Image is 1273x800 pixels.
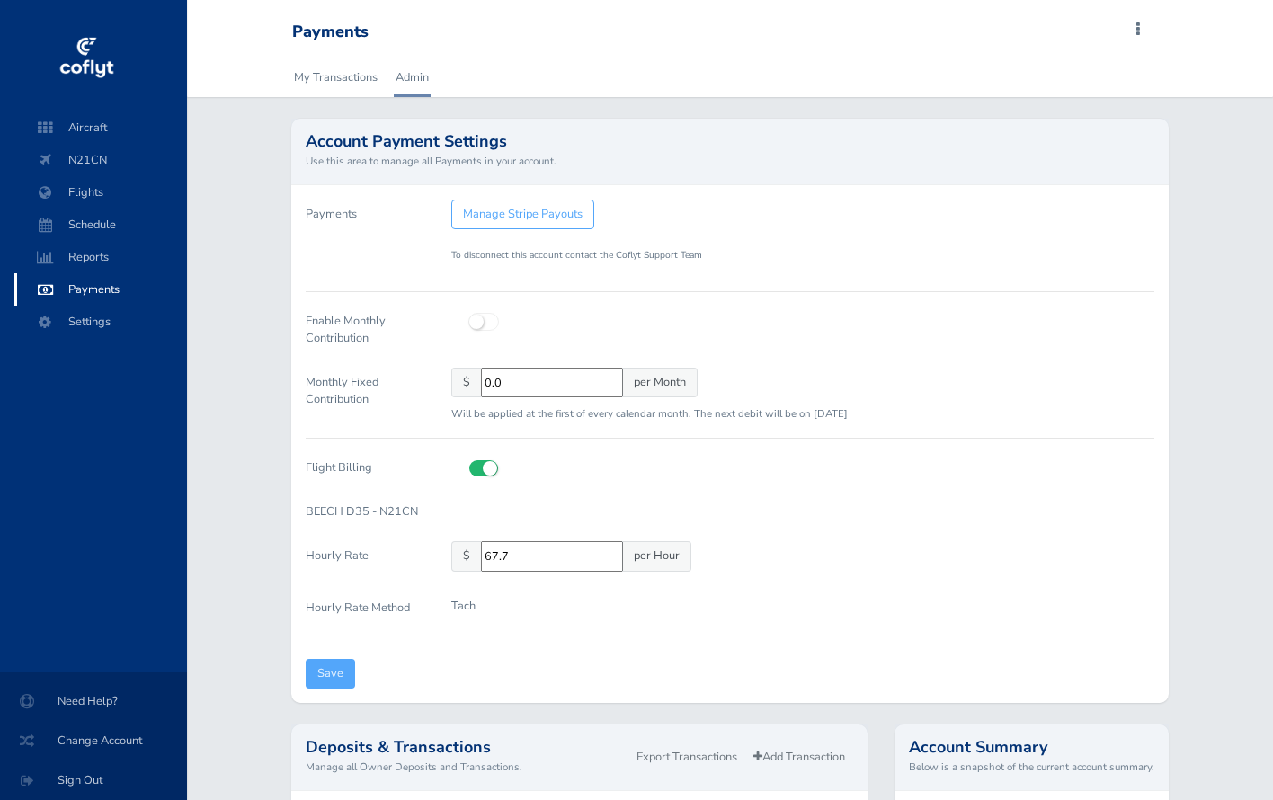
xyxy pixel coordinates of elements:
h2: Account Payment Settings [306,133,1155,149]
small: Will be applied at the first of every calendar month. The next debit will be on [DATE] [451,406,848,421]
span: per Hour [622,541,691,571]
h2: Deposits & Transactions [306,739,628,755]
span: Change Account [22,724,165,757]
span: per Month [622,368,698,397]
p: Tach [451,597,476,615]
a: Manage Stripe Payouts [451,200,594,229]
small: Below is a snapshot of the current account summary. [909,759,1155,775]
span: Payments [32,273,169,306]
label: Hourly Rate Method [292,593,438,629]
small: Use this area to manage all Payments in your account. [306,153,1155,169]
small: Manage all Owner Deposits and Transactions. [306,759,628,775]
label: Flight Billing [292,453,438,483]
span: $ [451,541,482,571]
label: BEECH D35 - N21CN [292,497,438,527]
span: Flights [32,176,169,209]
label: Monthly Fixed Contribution [292,368,438,423]
label: Enable Monthly Contribution [292,307,438,353]
div: Payments [292,22,369,42]
span: $ [451,368,482,397]
span: Aircraft [32,111,169,144]
h2: Account Summary [909,739,1155,755]
img: coflyt logo [57,31,116,85]
span: N21CN [32,144,169,176]
input: Save [306,659,355,689]
label: Payments [306,200,357,229]
span: Reports [32,241,169,273]
p: To disconnect this account contact the Coflyt Support Team [451,248,1154,262]
span: Schedule [32,209,169,241]
a: Add Transaction [745,744,853,770]
a: Export Transactions [628,744,745,770]
label: Hourly Rate [292,541,438,578]
a: My Transactions [292,58,379,97]
span: Sign Out [22,764,165,796]
span: Need Help? [22,685,165,717]
span: Settings [32,306,169,338]
a: Admin [394,58,431,97]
